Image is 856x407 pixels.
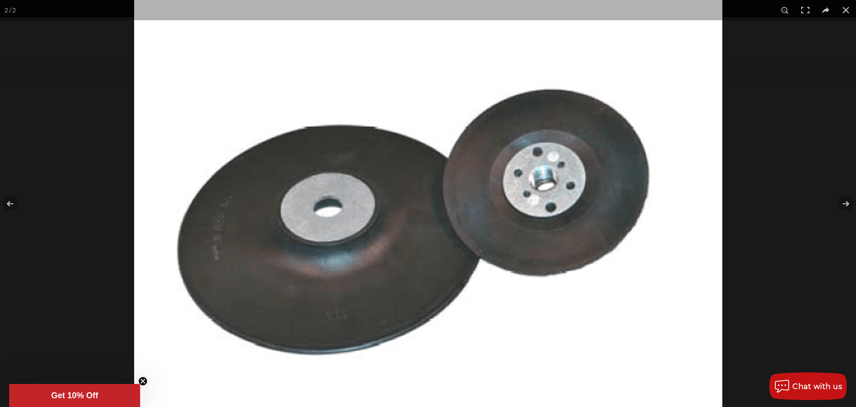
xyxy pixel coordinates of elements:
span: Get 10% Off [51,391,98,400]
button: Close teaser [138,377,148,386]
button: Chat with us [769,372,847,400]
span: Chat with us [792,382,842,391]
div: Get 10% OffClose teaser [9,384,140,407]
button: Next (arrow right) [824,181,856,227]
